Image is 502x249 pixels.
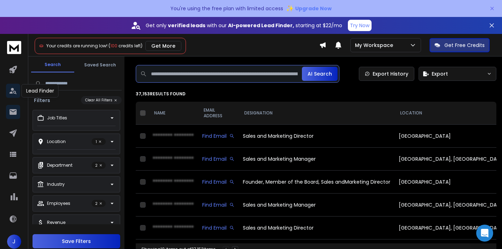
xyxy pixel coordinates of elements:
[239,102,395,125] th: DESIGNATION
[46,43,107,49] span: Your credits are running low!
[239,171,395,194] td: Founder, Member of the Board, Sales andMarketing Director
[47,182,65,187] p: Industry
[202,178,234,185] div: Find Email
[239,148,395,171] td: Sales and Marketing Manager
[170,5,283,12] p: You're using the free plan with limited access
[444,42,485,49] p: Get Free Credits
[348,20,372,31] button: Try Now
[7,235,21,249] button: J
[47,162,72,168] p: Department
[202,224,234,231] div: Find Email
[110,43,117,49] span: 100
[228,22,294,29] strong: AI-powered Lead Finder,
[202,132,234,140] div: Find Email
[202,155,234,162] div: Find Email
[355,42,396,49] p: My Workspace
[92,200,106,207] p: 2
[31,97,53,104] h3: Filters
[22,84,59,97] div: Lead Finder
[47,115,67,121] p: Job Titles
[430,38,490,52] button: Get Free Credits
[359,67,414,81] a: Export History
[286,1,332,16] button: ✨Upgrade Now
[476,225,493,242] div: Open Intercom Messenger
[145,41,181,51] button: Get More
[239,217,395,239] td: Sales and Marketing Director
[350,22,369,29] p: Try Now
[198,102,239,125] th: EMAIL ADDRESS
[136,91,496,97] p: 37,153 results found
[148,102,198,125] th: NAME
[302,67,338,81] button: AI Search
[92,138,106,145] p: 1
[146,22,342,29] p: Get only with our starting at $22/mo
[239,194,395,217] td: Sales and Marketing Manager
[92,162,106,169] p: 2
[286,4,294,13] span: ✨
[239,125,395,148] td: Sales and Marketing Director
[47,220,65,225] p: Revenue
[47,139,66,144] p: Location
[33,234,120,248] button: Save Filters
[31,58,74,72] button: Search
[109,43,142,49] span: ( credits left)
[168,22,205,29] strong: verified leads
[7,41,21,54] img: logo
[202,201,234,208] div: Find Email
[295,5,332,12] span: Upgrade Now
[432,70,448,77] span: Export
[47,201,70,206] p: Employees
[81,96,122,104] button: Clear All Filters
[78,58,122,72] button: Saved Search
